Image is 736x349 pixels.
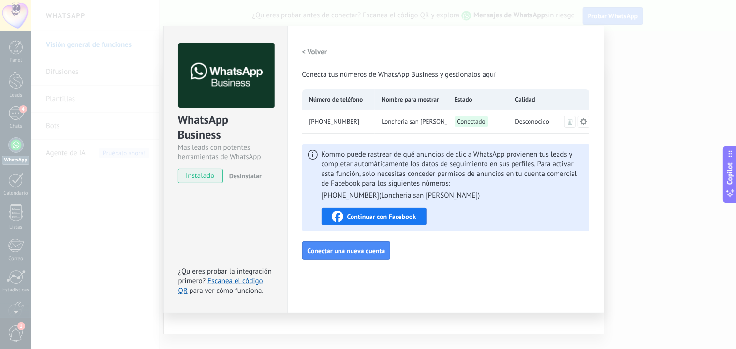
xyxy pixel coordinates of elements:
span: Continuar con Facebook [347,213,416,220]
button: Desinstalar [225,169,262,183]
span: Copilot [725,163,735,185]
span: ¿Quieres probar la integración primero? [178,267,272,286]
div: WhatsApp Business [178,112,273,143]
button: < Volver [302,43,327,60]
span: Loncheria san [PERSON_NAME] [382,117,447,127]
button: Conectar una nueva cuenta [302,241,391,260]
img: logo_main.png [178,43,275,108]
span: para ver cómo funciona. [190,286,264,295]
span: instalado [178,169,222,183]
span: Conecta tus números de WhatsApp Business y gestionalos aquí [302,70,496,80]
span: Nombre para mostrar [382,95,439,104]
span: +52 1 351 107 7940 [309,117,360,127]
div: Más leads con potentes herramientas de WhatsApp [178,143,273,161]
span: Número de teléfono [309,95,363,104]
button: Continuar con Facebook [322,208,427,225]
span: Desinstalar [229,172,262,180]
span: Kommo puede rastrear de qué anuncios de clic a WhatsApp provienen tus leads y completar automátic... [322,150,584,201]
span: Conectar una nueva cuenta [308,247,385,254]
a: Escanea el código QR [178,276,263,295]
h2: < Volver [302,47,327,57]
span: Estado [455,95,472,104]
li: [PHONE_NUMBER] ( Loncheria san [PERSON_NAME] ) [322,191,480,201]
span: Calidad [515,95,535,104]
span: Desconocido [515,117,550,127]
span: Conectado [455,116,488,127]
